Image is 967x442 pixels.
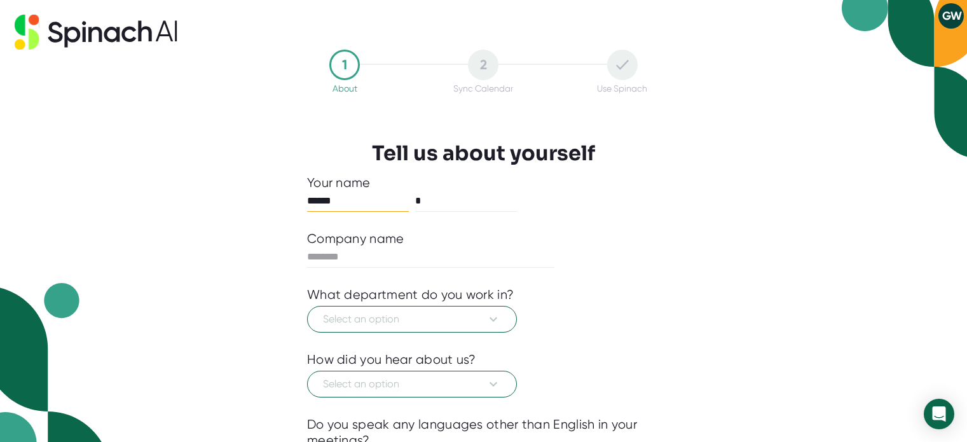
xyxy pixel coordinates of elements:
[468,50,498,80] div: 2
[307,231,404,247] div: Company name
[453,83,513,93] div: Sync Calendar
[372,141,595,165] h3: Tell us about yourself
[333,83,357,93] div: About
[329,50,360,80] div: 1
[323,312,501,327] span: Select an option
[323,376,501,392] span: Select an option
[938,3,964,29] button: GW
[307,175,660,191] div: Your name
[307,287,514,303] div: What department do you work in?
[307,371,517,397] button: Select an option
[597,83,647,93] div: Use Spinach
[307,352,476,368] div: How did you hear about us?
[307,306,517,333] button: Select an option
[924,399,954,429] div: Open Intercom Messenger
